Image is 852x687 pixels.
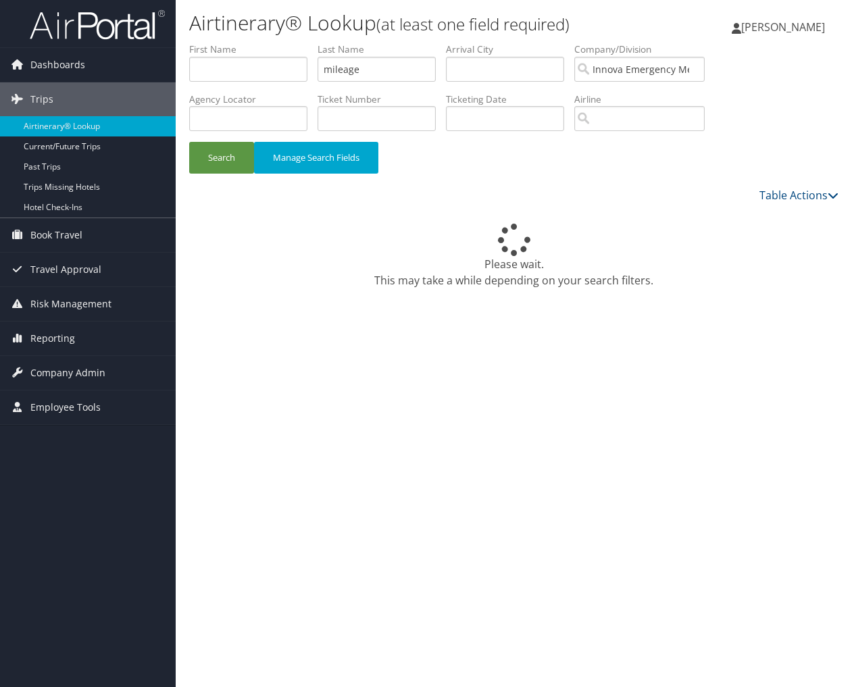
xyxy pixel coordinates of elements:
span: Risk Management [30,287,111,321]
div: Please wait. This may take a while depending on your search filters. [189,224,838,288]
span: Travel Approval [30,253,101,286]
label: Company/Division [574,43,715,56]
h1: Airtinerary® Lookup [189,9,622,37]
span: Reporting [30,322,75,355]
small: (at least one field required) [376,13,570,35]
span: Company Admin [30,356,105,390]
span: [PERSON_NAME] [741,20,825,34]
span: Dashboards [30,48,85,82]
span: Trips [30,82,53,116]
button: Search [189,142,254,174]
a: [PERSON_NAME] [732,7,838,47]
label: Agency Locator [189,93,318,106]
span: Book Travel [30,218,82,252]
label: Ticket Number [318,93,446,106]
span: Employee Tools [30,390,101,424]
label: First Name [189,43,318,56]
label: Ticketing Date [446,93,574,106]
a: Table Actions [759,188,838,203]
label: Arrival City [446,43,574,56]
label: Last Name [318,43,446,56]
label: Airline [574,93,715,106]
button: Manage Search Fields [254,142,378,174]
img: airportal-logo.png [30,9,165,41]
